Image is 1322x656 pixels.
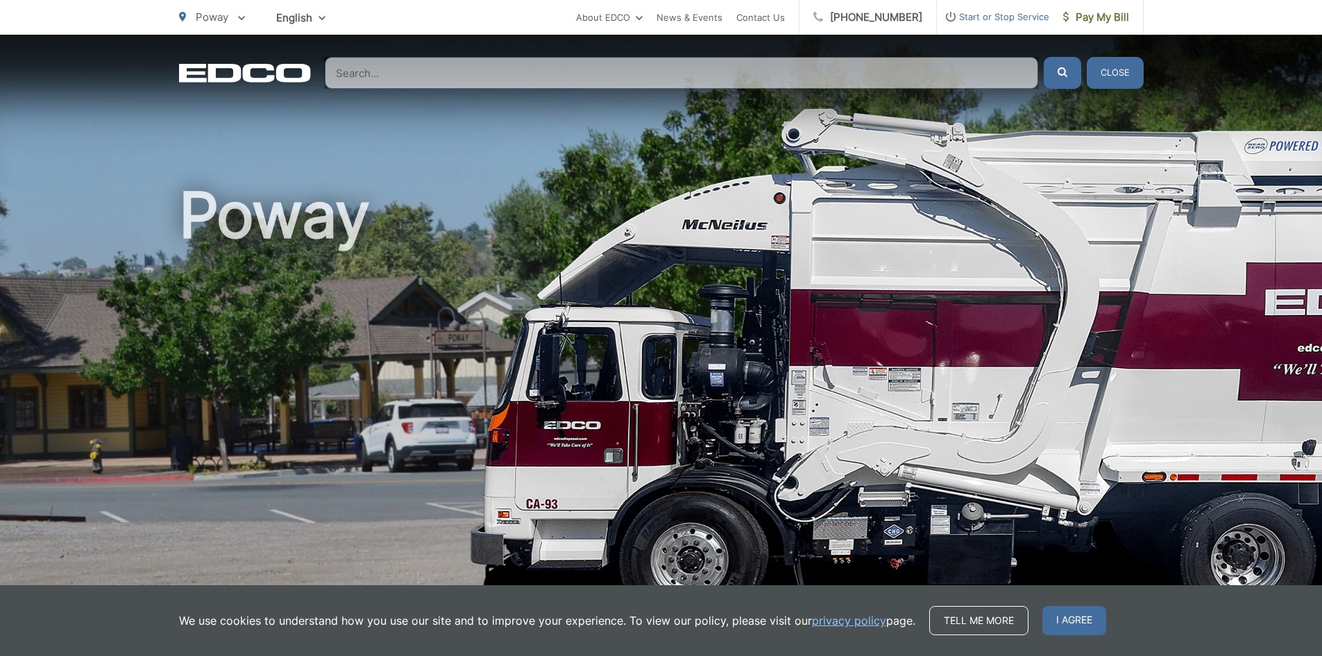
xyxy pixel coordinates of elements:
span: Pay My Bill [1063,9,1129,26]
a: EDCD logo. Return to the homepage. [179,63,311,83]
a: Contact Us [736,9,785,26]
p: We use cookies to understand how you use our site and to improve your experience. To view our pol... [179,612,915,629]
h1: Poway [179,180,1144,620]
a: News & Events [656,9,722,26]
button: Close [1087,57,1144,89]
span: I agree [1042,606,1106,635]
span: Poway [196,10,228,24]
span: English [266,6,336,30]
a: About EDCO [576,9,643,26]
a: Tell me more [929,606,1028,635]
a: privacy policy [812,612,886,629]
input: Search [325,57,1038,89]
button: Submit the search query. [1044,57,1081,89]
